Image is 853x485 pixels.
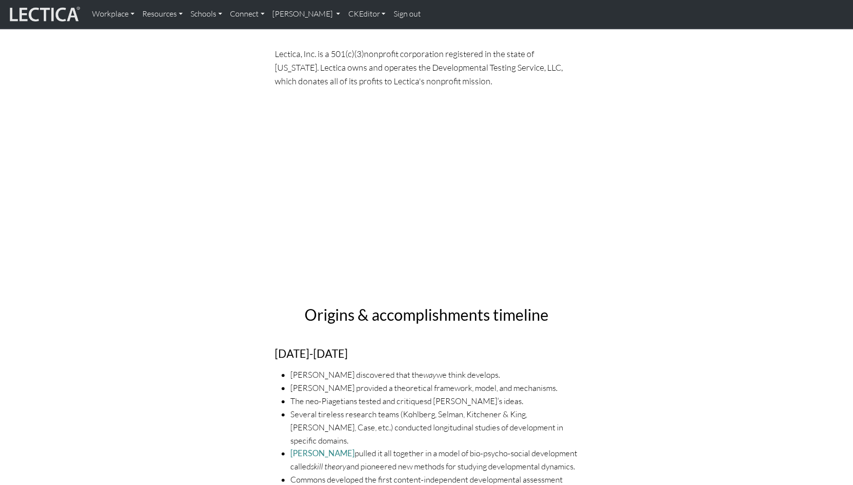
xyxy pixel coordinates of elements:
[389,4,424,24] a: Sign out
[268,4,344,24] a: [PERSON_NAME]
[290,408,579,447] li: Several tireless research teams (Kohlberg, Selman, Kitchener & King, [PERSON_NAME], Case, etc.) c...
[290,447,579,473] li: pulled it all together in a model of bio-psycho-social development called and pioneered new metho...
[290,448,355,458] a: [PERSON_NAME]
[138,4,187,24] a: Resources
[275,306,579,324] h2: Origins & accomplishments timeline
[187,4,226,24] a: Schools
[344,4,389,24] a: CKEditor
[290,382,579,395] li: [PERSON_NAME] provided a theoretical framework, model, and mechanisms.
[275,348,579,361] h4: [DATE]-[DATE]
[290,395,579,408] li: The neo-Piagetians tested and critiquesd [PERSON_NAME]’s ideas.
[423,369,436,380] i: way
[226,4,268,24] a: Connect
[275,47,579,88] p: Lectica, Inc. is a 501(c)(3)nonprofit corporation registered in the state of [US_STATE]. Lectica ...
[7,5,80,23] img: lecticalive
[290,369,579,382] li: [PERSON_NAME] discovered that the we think develops.
[88,4,138,24] a: Workplace
[311,461,346,471] i: skill theory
